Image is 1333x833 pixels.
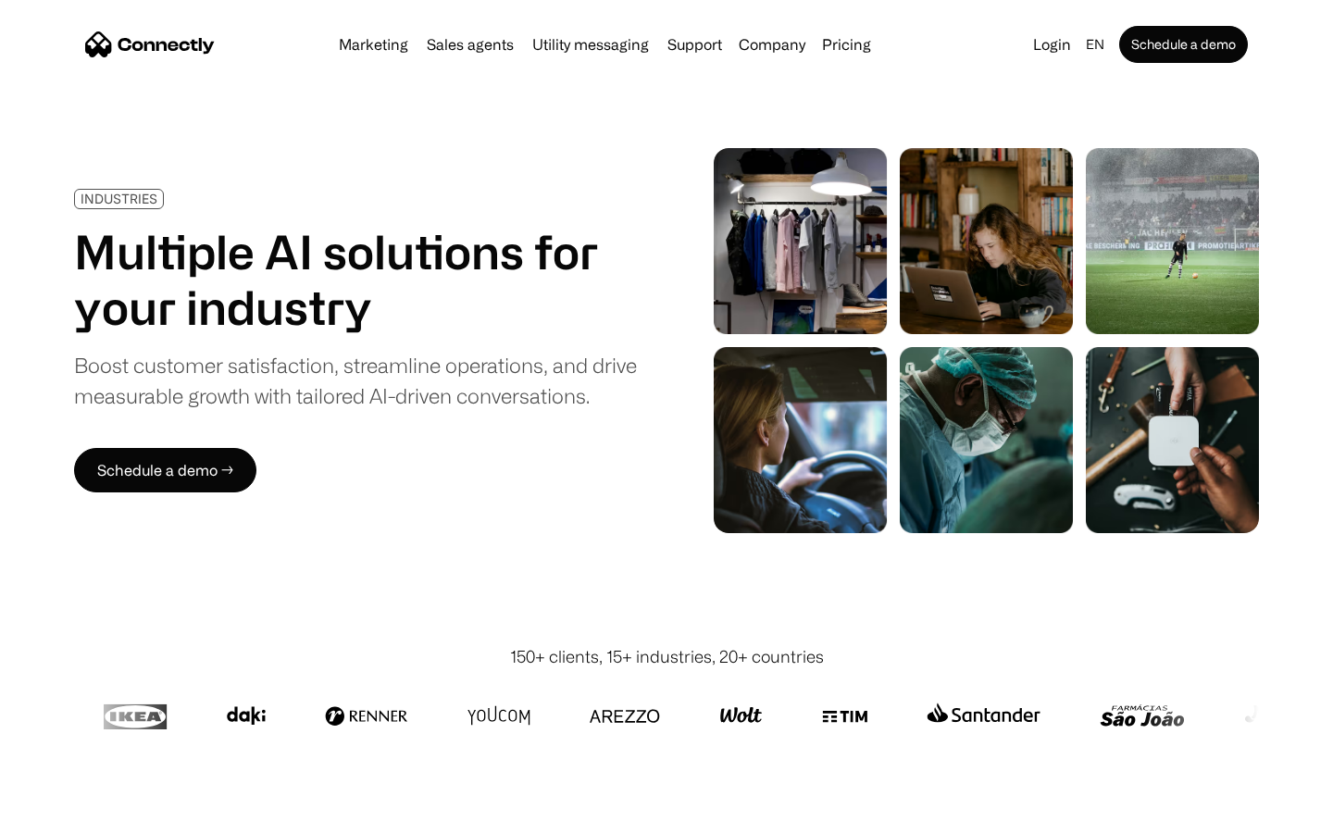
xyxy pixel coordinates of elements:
a: Marketing [331,37,416,52]
aside: Language selected: English [19,799,111,827]
a: Utility messaging [525,37,656,52]
div: Company [739,31,805,57]
div: Boost customer satisfaction, streamline operations, and drive measurable growth with tailored AI-... [74,350,637,411]
a: Sales agents [419,37,521,52]
h1: Multiple AI solutions for your industry [74,224,637,335]
ul: Language list [37,801,111,827]
div: en [1086,31,1104,57]
div: INDUSTRIES [81,192,157,205]
a: Support [660,37,729,52]
a: Schedule a demo [1119,26,1248,63]
a: Login [1026,31,1078,57]
div: 150+ clients, 15+ industries, 20+ countries [510,644,824,669]
a: Schedule a demo → [74,448,256,492]
a: Pricing [815,37,878,52]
